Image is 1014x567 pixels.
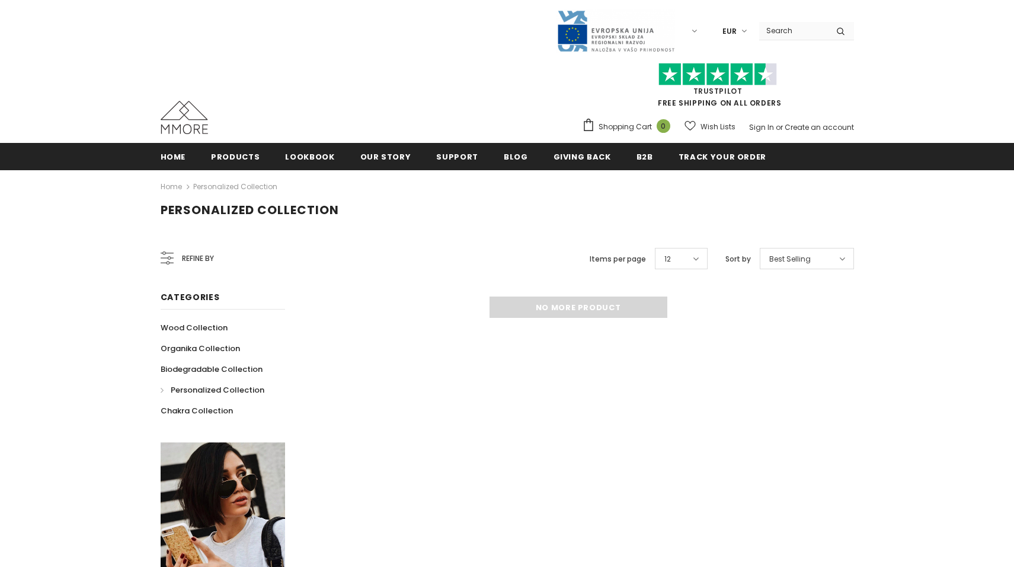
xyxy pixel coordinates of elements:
[360,151,411,163] span: Our Story
[285,151,334,163] span: Lookbook
[504,151,528,163] span: Blog
[749,122,774,132] a: Sign In
[590,253,646,265] label: Items per page
[161,380,264,400] a: Personalized Collection
[725,253,751,265] label: Sort by
[161,101,208,134] img: MMORE Cases
[769,253,811,265] span: Best Selling
[504,143,528,170] a: Blog
[211,143,260,170] a: Products
[582,68,854,108] span: FREE SHIPPING ON ALL ORDERS
[161,180,182,194] a: Home
[693,86,743,96] a: Trustpilot
[556,26,675,36] a: Javni Razpis
[161,359,263,380] a: Biodegradable Collection
[700,121,735,133] span: Wish Lists
[211,151,260,163] span: Products
[161,291,220,303] span: Categories
[776,122,783,132] span: or
[759,22,827,39] input: Search Site
[679,151,766,163] span: Track your order
[599,121,652,133] span: Shopping Cart
[161,400,233,421] a: Chakra Collection
[554,151,611,163] span: Giving back
[193,181,277,192] a: Personalized Collection
[657,119,670,133] span: 0
[582,118,676,136] a: Shopping Cart 0
[161,202,339,218] span: Personalized Collection
[161,405,233,416] span: Chakra Collection
[161,364,263,375] span: Biodegradable Collection
[161,322,228,333] span: Wood Collection
[360,143,411,170] a: Our Story
[658,63,777,86] img: Trust Pilot Stars
[436,151,478,163] span: support
[679,143,766,170] a: Track your order
[161,343,240,354] span: Organika Collection
[182,252,214,265] span: Refine by
[161,151,186,163] span: Home
[436,143,478,170] a: support
[636,143,653,170] a: B2B
[684,116,735,137] a: Wish Lists
[171,384,264,396] span: Personalized Collection
[161,143,186,170] a: Home
[556,9,675,53] img: Javni Razpis
[161,317,228,338] a: Wood Collection
[161,338,240,359] a: Organika Collection
[785,122,854,132] a: Create an account
[722,26,737,37] span: EUR
[664,253,671,265] span: 12
[636,151,653,163] span: B2B
[554,143,611,170] a: Giving back
[285,143,334,170] a: Lookbook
